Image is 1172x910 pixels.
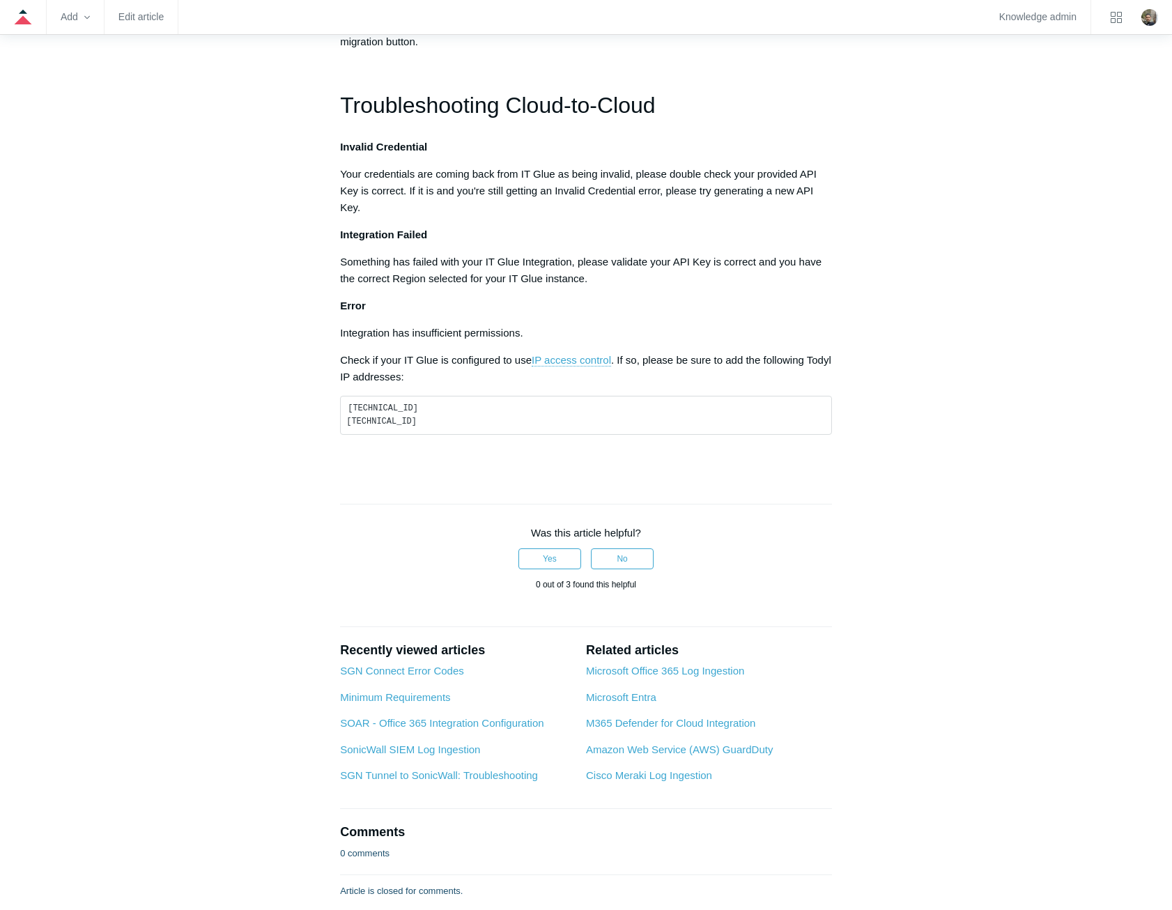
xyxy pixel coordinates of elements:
h2: Comments [340,823,832,842]
a: SonicWall SIEM Log Ingestion [340,743,480,755]
span: 0 out of 3 found this helpful [536,580,636,589]
p: Your credentials are coming back from IT Glue as being invalid, please double check your provided... [340,166,832,216]
img: user avatar [1141,9,1158,26]
a: Edit article [118,13,164,21]
zd-hc-trigger: Click your profile icon to open the profile menu [1141,9,1158,26]
p: 0 comments [340,847,390,861]
a: SGN Connect Error Codes [340,665,464,677]
a: SOAR - Office 365 Integration Configuration [340,717,543,729]
h2: Recently viewed articles [340,641,572,660]
p: Something has failed with your IT Glue Integration, please validate your API Key is correct and y... [340,254,832,287]
zd-hc-trigger: Add [61,13,90,21]
p: Article is closed for comments. [340,884,463,898]
a: Minimum Requirements [340,691,450,703]
strong: Error [340,300,366,311]
p: Check if your IT Glue is configured to use . If so, please be sure to add the following Todyl IP ... [340,352,832,385]
a: Cisco Meraki Log Ingestion [586,769,712,781]
h2: Related articles [586,641,832,660]
strong: Integration Failed [340,229,427,240]
button: This article was not helpful [591,548,654,569]
a: SGN Tunnel to SonicWall: Troubleshooting [340,769,538,781]
a: Microsoft Entra [586,691,656,703]
a: M365 Defender for Cloud Integration [586,717,755,729]
a: Amazon Web Service (AWS) GuardDuty [586,743,773,755]
strong: Invalid Credential [340,141,427,153]
a: IP access control [532,354,611,367]
a: Microsoft Office 365 Log Ingestion [586,665,744,677]
button: This article was helpful [518,548,581,569]
h1: Troubleshooting Cloud-to-Cloud [340,88,832,123]
code: [TECHNICAL_ID] [TECHNICAL_ID] [346,403,418,426]
span: Was this article helpful? [531,527,641,539]
a: Knowledge admin [999,13,1077,21]
p: Integration has insufficient permissions. [340,325,832,341]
